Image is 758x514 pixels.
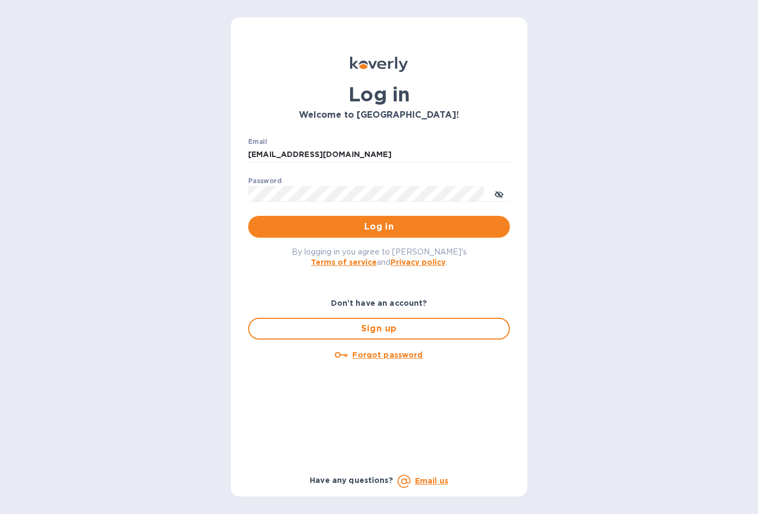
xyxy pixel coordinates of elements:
[248,83,510,106] h1: Log in
[311,258,377,267] a: Terms of service
[248,138,267,145] label: Email
[350,57,408,72] img: Koverly
[248,110,510,120] h3: Welcome to [GEOGRAPHIC_DATA]!
[310,476,393,485] b: Have any questions?
[352,350,423,359] u: Forgot password
[248,318,510,340] button: Sign up
[331,299,428,307] b: Don't have an account?
[248,147,510,163] input: Enter email address
[257,220,501,233] span: Log in
[415,476,448,485] a: Email us
[248,216,510,238] button: Log in
[258,322,500,335] span: Sign up
[488,183,510,204] button: toggle password visibility
[292,247,467,267] span: By logging in you agree to [PERSON_NAME]'s and .
[390,258,446,267] a: Privacy policy
[248,178,281,184] label: Password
